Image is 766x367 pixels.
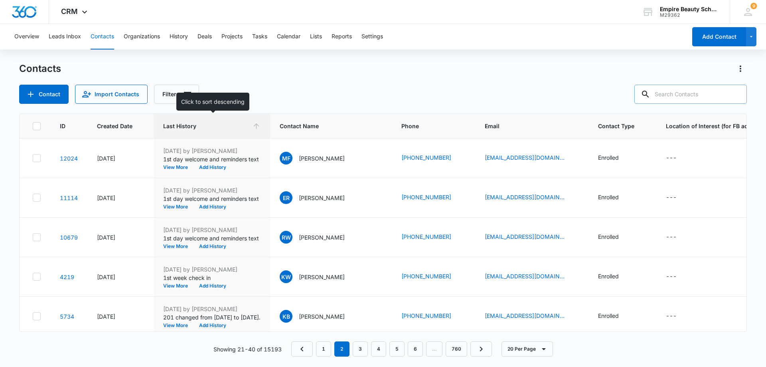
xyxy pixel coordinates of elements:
div: account name [660,6,718,12]
button: Add Contact [692,27,746,46]
button: Reports [332,24,352,50]
button: Contacts [91,24,114,50]
span: Last History [163,122,249,130]
div: account id [660,12,718,18]
div: Phone - (603) 706-2892 - Select to Edit Field [401,153,466,163]
p: 1st day welcome and reminders text [163,155,261,163]
p: [PERSON_NAME] [299,154,345,163]
button: Settings [361,24,383,50]
button: History [170,24,188,50]
div: [DATE] [97,273,144,281]
span: KB [280,310,292,323]
a: [PHONE_NUMBER] [401,272,451,280]
p: [DATE] by [PERSON_NAME] [163,147,261,155]
button: Lists [310,24,322,50]
p: [DATE] by [PERSON_NAME] [163,186,261,194]
div: Email - kendrAwarreN3@yahoo.com - Select to Edit Field [485,272,579,282]
a: [PHONE_NUMBER] [401,311,451,320]
span: CRM [61,7,78,16]
div: Location of Interest (for FB ad integration) - - Select to Edit Field [666,193,691,202]
button: View More [163,244,193,249]
div: Enrolled [598,272,619,280]
div: Email - megjeafau@gmail.com - Select to Edit Field [485,153,579,163]
span: 9 [750,3,757,9]
button: Deals [197,24,212,50]
p: 1st day welcome and reminders text [163,234,261,242]
div: Phone - (603) 230-0540 - Select to Edit Field [401,193,466,202]
div: Location of Interest (for FB ad integration) - - Select to Edit Field [666,153,691,163]
p: Showing 21-40 of 15193 [213,345,282,353]
p: 201 changed from [DATE] to [DATE]. [163,313,261,321]
div: Email - Rhicifer@gmail.com - Select to Edit Field [485,232,579,242]
button: Calendar [277,24,300,50]
div: Contact Type - Enrolled - Select to Edit Field [598,193,633,202]
p: [PERSON_NAME] [299,233,345,242]
div: --- [666,193,677,202]
a: [EMAIL_ADDRESS][DOMAIN_NAME] [485,272,565,280]
div: Contact Name - Kendra Warren - Select to Edit Field [280,270,359,283]
button: 20 Per Page [501,341,553,357]
button: Add History [193,204,232,209]
div: Email - kerstieblanchette@icloud.com - Select to Edit Field [485,311,579,321]
div: Enrolled [598,153,619,162]
nav: Pagination [291,341,492,357]
a: Page 4 [371,341,386,357]
a: Page 3 [353,341,368,357]
span: KW [280,270,292,283]
div: Phone - (603) 339-1700 - Select to Edit Field [401,272,466,282]
a: Navigate to contact details page for Kendra Warren [60,274,74,280]
div: Enrolled [598,193,619,201]
span: RW [280,231,292,244]
div: Click to sort descending [176,93,249,111]
button: Add History [193,284,232,288]
button: Tasks [252,24,267,50]
div: [DATE] [97,233,144,242]
div: Contact Type - Enrolled - Select to Edit Field [598,311,633,321]
a: Page 5 [389,341,405,357]
span: MF [280,152,292,165]
span: ID [60,122,66,130]
a: Next Page [470,341,492,357]
div: [DATE] [97,194,144,202]
div: Location of Interest (for FB ad integration) - - Select to Edit Field [666,232,691,242]
a: Page 1 [316,341,331,357]
p: [PERSON_NAME] [299,312,345,321]
em: 2 [334,341,349,357]
button: Add Contact [19,85,69,104]
input: Search Contacts [634,85,747,104]
div: Contact Name - Rhiannon White - Select to Edit Field [280,231,359,244]
p: 1st day welcome and reminders text [163,194,261,203]
button: Overview [14,24,39,50]
p: [PERSON_NAME] [299,194,345,202]
div: Location of Interest (for FB ad integration) - - Select to Edit Field [666,311,691,321]
button: View More [163,323,193,328]
div: Phone - (603) 715-6295 - Select to Edit Field [401,232,466,242]
p: [DATE] by [PERSON_NAME] [163,305,261,313]
button: View More [163,284,193,288]
div: Contact Type - Enrolled - Select to Edit Field [598,153,633,163]
div: Enrolled [598,311,619,320]
a: [EMAIL_ADDRESS][DOMAIN_NAME] [485,232,565,241]
a: Navigate to contact details page for Rhiannon White [60,234,78,241]
div: Location of Interest (for FB ad integration) - - Select to Edit Field [666,272,691,282]
p: [PERSON_NAME] [299,273,345,281]
p: [DATE] by [PERSON_NAME] [163,265,261,274]
a: [PHONE_NUMBER] [401,232,451,241]
div: Contact Type - Enrolled - Select to Edit Field [598,272,633,282]
button: Organizations [124,24,160,50]
h1: Contacts [19,63,61,75]
div: Phone - (603) 818-3609 - Select to Edit Field [401,311,466,321]
button: Projects [221,24,243,50]
a: [EMAIL_ADDRESS][DOMAIN_NAME] [485,193,565,201]
button: Add History [193,165,232,170]
div: --- [666,311,677,321]
a: Previous Page [291,341,313,357]
a: [EMAIL_ADDRESS][DOMAIN_NAME] [485,153,565,162]
a: [EMAIL_ADDRESS][DOMAIN_NAME] [485,311,565,320]
div: Contact Name - Megan Faust - Select to Edit Field [280,152,359,165]
div: Contact Name - Elena Rene - Select to Edit Field [280,191,359,204]
p: [DATE] by [PERSON_NAME] [163,226,261,234]
div: [DATE] [97,154,144,163]
div: --- [666,232,677,242]
a: [PHONE_NUMBER] [401,193,451,201]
